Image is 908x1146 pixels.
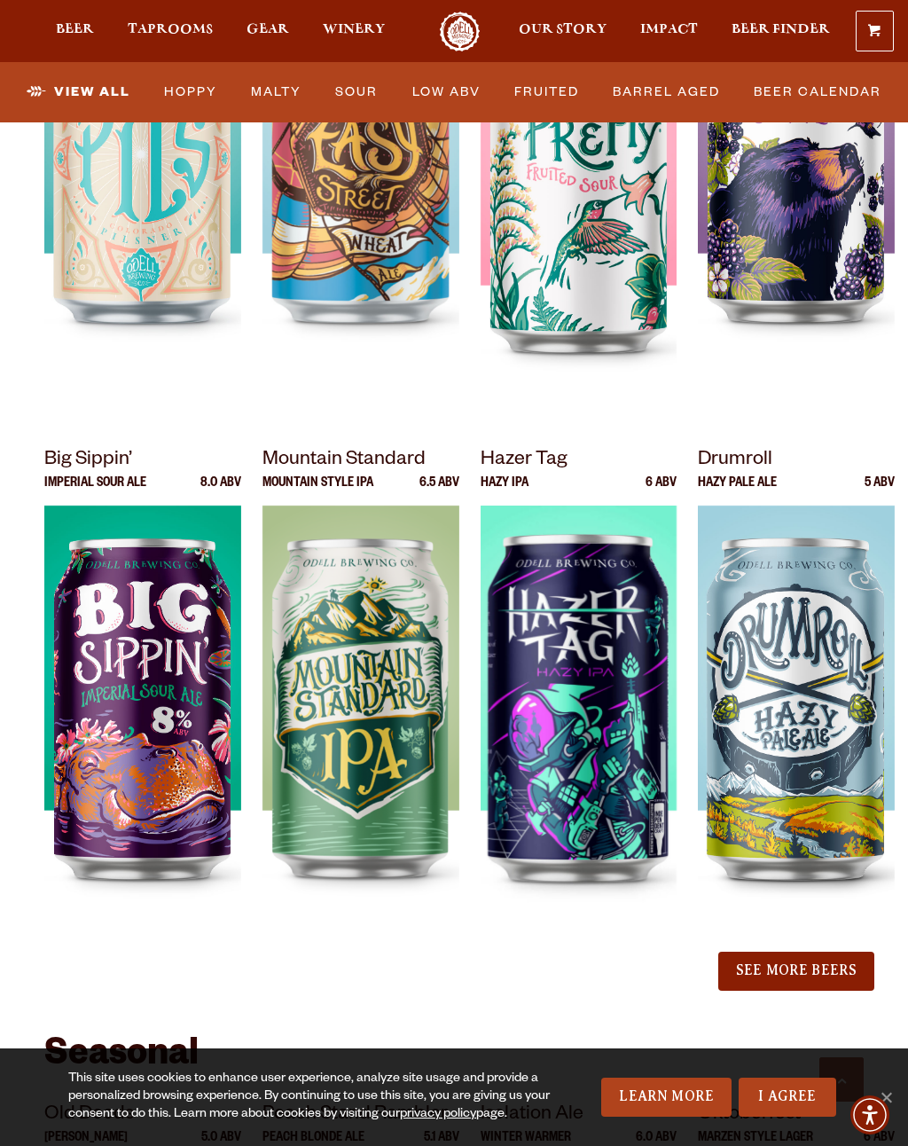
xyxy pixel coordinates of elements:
a: Hoppy [157,72,224,113]
p: 8.0 ABV [200,477,241,506]
span: Taprooms [128,22,213,36]
p: Big Sippin’ [44,445,241,477]
a: Impact [629,12,709,51]
a: Beer [44,12,106,51]
a: I Agree [739,1078,836,1117]
span: Our Story [519,22,607,36]
p: Mountain Standard [262,445,459,477]
img: Hazer Tag [481,506,677,949]
p: Hazy IPA [481,477,528,506]
a: Drumroll Hazy Pale Ale 5 ABV Drumroll Drumroll [698,445,895,949]
p: Hazy Pale Ale [698,477,777,506]
span: Gear [247,22,289,36]
a: Barrel Aged [606,72,727,113]
a: Fruited [507,72,586,113]
a: Taprooms [116,12,224,51]
div: Accessibility Menu [850,1095,889,1134]
p: Imperial Sour Ale [44,477,146,506]
a: Malty [244,72,309,113]
a: View All [20,72,137,113]
a: privacy policy [400,1108,476,1122]
h2: Seasonal [44,1036,864,1079]
span: Winery [323,22,385,36]
p: 6.5 ABV [419,477,459,506]
span: Impact [640,22,698,36]
button: See More Beers [718,952,874,991]
a: Learn More [601,1078,732,1117]
span: Beer [56,22,94,36]
p: Drumroll [698,445,895,477]
a: Mountain Standard Mountain Style IPA 6.5 ABV Mountain Standard Mountain Standard [262,445,459,949]
p: 6 ABV [646,477,677,506]
a: Odell Home [427,12,493,51]
a: Beer Calendar [747,72,888,113]
a: Hazer Tag Hazy IPA 6 ABV Hazer Tag Hazer Tag [481,445,677,949]
a: Low ABV [405,72,488,113]
p: 5 ABV [865,477,895,506]
img: Drumroll [698,506,895,949]
p: Mountain Style IPA [262,477,373,506]
span: Beer Finder [732,22,830,36]
a: Our Story [507,12,618,51]
a: Sour [328,72,385,113]
a: Winery [311,12,396,51]
p: Hazer Tag [481,445,677,477]
a: Big Sippin’ Imperial Sour Ale 8.0 ABV Big Sippin’ Big Sippin’ [44,445,241,949]
a: Beer Finder [720,12,841,51]
img: Mountain Standard [262,506,459,949]
a: Gear [235,12,301,51]
div: This site uses cookies to enhance user experience, analyze site usage and provide a personalized ... [68,1071,560,1124]
img: Big Sippin’ [44,506,241,949]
